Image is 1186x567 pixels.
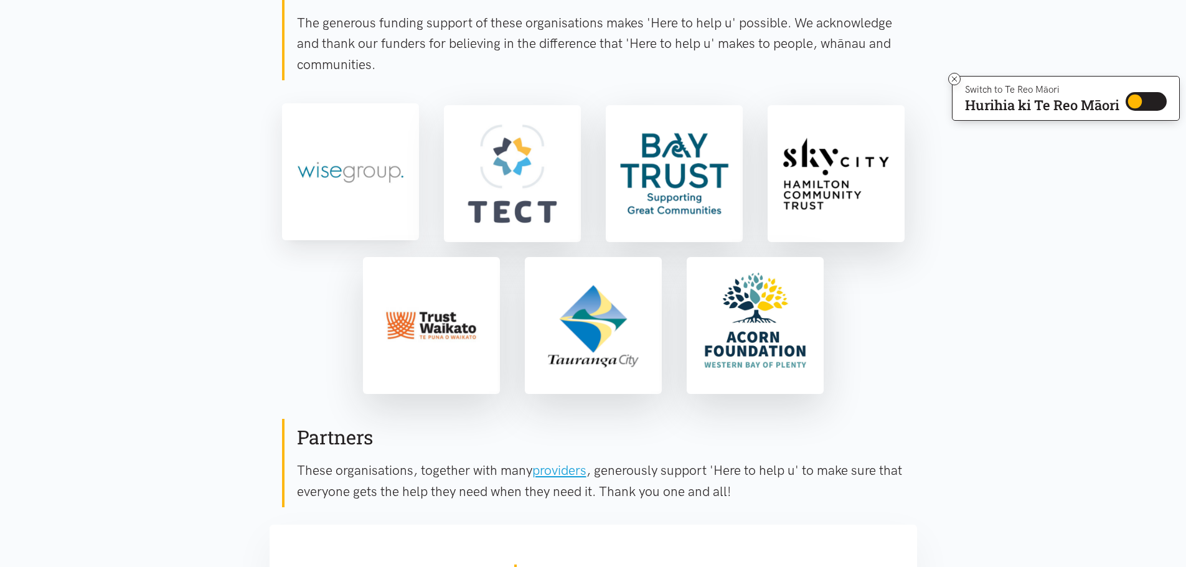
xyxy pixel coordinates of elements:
a: Acorn Foundation | Western Bay of Plenty [687,257,824,394]
a: TECT [444,105,581,242]
a: Bay Trust [606,105,743,242]
img: Bay Trust [608,108,740,240]
img: Trust Waikato [365,260,497,391]
img: Tauranga City Council [527,260,659,391]
h2: Partners [297,424,905,451]
img: Wise Group [285,106,417,238]
img: Sky City Community Trust [770,108,902,240]
p: Switch to Te Reo Māori [965,86,1119,93]
img: Acorn Foundation | Western Bay of Plenty [689,260,821,391]
p: Hurihia ki Te Reo Māori [965,100,1119,111]
img: TECT [446,108,578,240]
a: Trust Waikato [363,257,500,394]
a: Sky City Community Trust [768,105,905,242]
a: Tauranga City Council [525,257,662,394]
a: Wise Group [282,105,419,242]
p: These organisations, together with many , generously support 'Here to help u' to make sure that e... [297,460,905,502]
a: providers [532,462,586,478]
p: The generous funding support of these organisations makes 'Here to help u' possible. We acknowled... [297,12,905,75]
